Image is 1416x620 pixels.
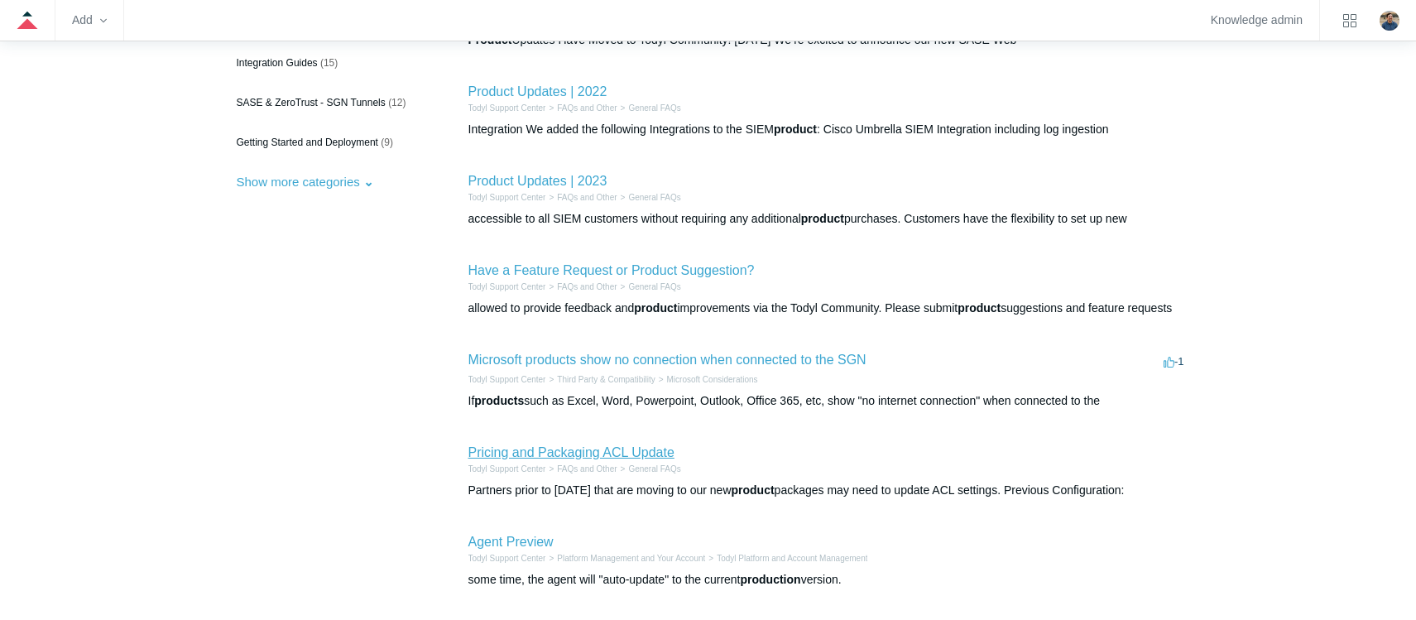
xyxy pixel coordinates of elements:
[1380,11,1399,31] zd-hc-trigger: Click your profile icon to open the profile menu
[468,554,546,563] a: Todyl Support Center
[468,373,546,386] li: Todyl Support Center
[468,263,755,277] a: Have a Feature Request or Product Suggestion?
[1211,16,1303,25] a: Knowledge admin
[667,375,758,384] a: Microsoft Considerations
[958,301,1001,315] em: product
[717,554,867,563] a: Todyl Platform and Account Management
[1164,355,1184,368] span: -1
[468,375,546,384] a: Todyl Support Center
[617,281,681,293] li: General FAQs
[545,373,655,386] li: Third Party & Compatibility
[468,281,546,293] li: Todyl Support Center
[545,102,617,114] li: FAQs and Other
[468,571,1188,589] div: some time, the agent will "auto-update" to the current version.
[1380,11,1399,31] img: user avatar
[801,212,844,225] em: product
[617,463,681,475] li: General FAQs
[741,573,801,586] em: production
[732,483,775,497] em: product
[388,97,406,108] span: (12)
[557,103,617,113] a: FAQs and Other
[628,103,680,113] a: General FAQs
[468,552,546,565] li: Todyl Support Center
[468,392,1188,410] div: If such as Excel, Word, Powerpoint, Outlook, Office 365, etc, show "no internet connection" when ...
[381,137,393,148] span: (9)
[557,282,617,291] a: FAQs and Other
[237,137,378,148] span: Getting Started and Deployment
[557,464,617,473] a: FAQs and Other
[468,103,546,113] a: Todyl Support Center
[634,301,677,315] em: product
[468,121,1188,138] div: Integration We added the following Integrations to the SIEM : Cisco Umbrella SIEM Integration inc...
[628,282,680,291] a: General FAQs
[468,191,546,204] li: Todyl Support Center
[545,552,705,565] li: Platform Management and Your Account
[468,482,1188,499] div: Partners prior to [DATE] that are moving to our new packages may need to update ACL settings. Pre...
[655,373,758,386] li: Microsoft Considerations
[228,127,420,158] a: Getting Started and Deployment (9)
[468,102,546,114] li: Todyl Support Center
[468,84,607,99] a: Product Updates | 2022
[468,300,1188,317] div: allowed to provide feedback and improvements via the Todyl Community. Please submit suggestions a...
[468,463,546,475] li: Todyl Support Center
[628,464,680,473] a: General FAQs
[468,174,607,188] a: Product Updates | 2023
[468,353,866,367] a: Microsoft products show no connection when connected to the SGN
[468,210,1188,228] div: accessible to all SIEM customers without requiring any additional purchases. Customers have the f...
[228,47,420,79] a: Integration Guides (15)
[557,375,655,384] a: Third Party & Compatibility
[228,87,420,118] a: SASE & ZeroTrust - SGN Tunnels (12)
[237,97,386,108] span: SASE & ZeroTrust - SGN Tunnels
[705,552,867,565] li: Todyl Platform and Account Management
[468,535,554,549] a: Agent Preview
[72,16,107,25] zd-hc-trigger: Add
[474,394,524,407] em: products
[545,281,617,293] li: FAQs and Other
[545,463,617,475] li: FAQs and Other
[774,123,817,136] em: product
[545,191,617,204] li: FAQs and Other
[228,166,382,197] button: Show more categories
[468,282,546,291] a: Todyl Support Center
[557,193,617,202] a: FAQs and Other
[237,57,318,69] span: Integration Guides
[320,57,338,69] span: (15)
[468,464,546,473] a: Todyl Support Center
[628,193,680,202] a: General FAQs
[617,191,681,204] li: General FAQs
[557,554,705,563] a: Platform Management and Your Account
[468,445,674,459] a: Pricing and Packaging ACL Update
[468,193,546,202] a: Todyl Support Center
[617,102,681,114] li: General FAQs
